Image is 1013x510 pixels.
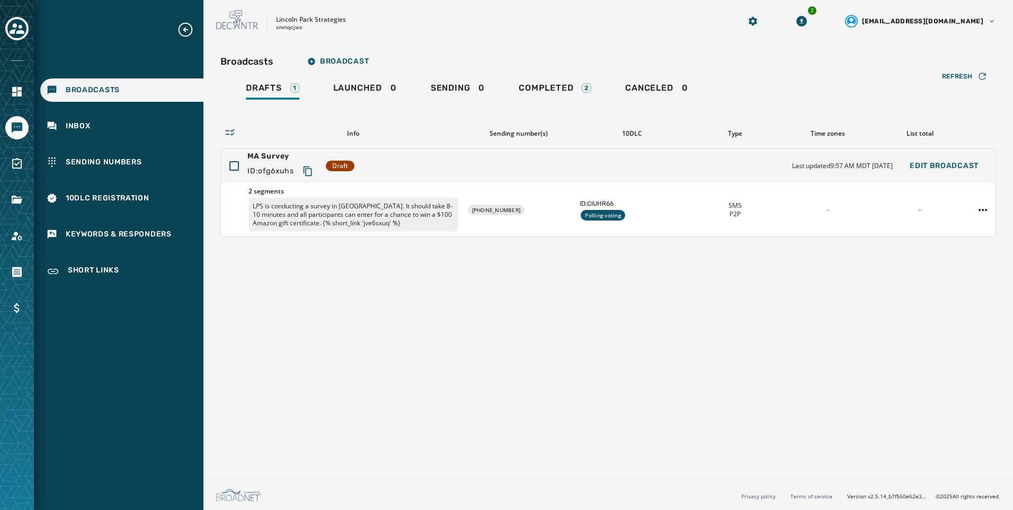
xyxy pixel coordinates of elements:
[741,493,776,500] a: Privacy policy
[5,188,29,212] a: Navigate to Files
[5,224,29,248] a: Navigate to Account
[276,24,303,32] p: xnmqcjwx
[298,162,317,181] button: Copy text to clipboard
[290,83,299,93] div: 1
[5,152,29,175] a: Navigate to Surveys
[307,57,369,66] span: Broadcast
[841,11,1000,32] button: User settings
[868,493,927,500] span: v2.5.14_b7f560e62e3347fd09829e8ac9922915a95fe427
[66,157,142,168] span: Sending Numbers
[743,12,762,31] button: Manage global settings
[468,205,525,215] div: [PHONE_NUMBER]
[333,83,382,93] span: Launched
[862,17,983,25] span: [EMAIL_ADDRESS][DOMAIN_NAME]
[617,77,696,102] a: Canceled0
[5,260,29,284] a: Navigate to Orders
[40,115,203,138] a: Navigate to Inbox
[66,193,149,204] span: 10DLC Registration
[580,199,685,208] span: ID: CIUHR66
[785,206,869,214] div: -
[66,121,91,131] span: Inbox
[942,72,973,81] span: Refresh
[847,493,927,500] span: Version
[276,15,346,24] p: Lincoln Park Strategies
[248,187,458,196] span: 2 segments
[792,162,893,170] span: Last updated 9:57 AM MDT [DATE]
[910,162,979,170] span: Edit Broadcast
[5,17,29,40] button: Toggle account select drawer
[40,187,203,210] a: Navigate to 10DLC Registration
[237,77,308,102] a: Drafts1
[40,78,203,102] a: Navigate to Broadcasts
[246,83,282,93] span: Drafts
[693,129,777,138] div: Type
[220,54,273,69] h2: Broadcasts
[5,80,29,103] a: Navigate to Home
[5,116,29,139] a: Navigate to Messaging
[333,83,397,100] div: 0
[901,155,987,177] button: Edit Broadcast
[422,77,493,102] a: Sending0
[580,129,685,138] div: 10DLC
[807,5,817,16] div: 2
[730,210,741,218] span: P2P
[510,77,600,102] a: Completed2
[177,21,202,38] button: Expand sub nav menu
[248,198,458,232] p: LPS is conducting a survey in [GEOGRAPHIC_DATA]. It should take 8-10 minutes and all participants...
[519,83,573,93] span: Completed
[66,85,120,95] span: Broadcasts
[934,68,996,85] button: Refresh
[625,83,673,93] span: Canceled
[582,83,591,93] div: 2
[728,201,742,210] span: SMS
[66,229,172,240] span: Keywords & Responders
[299,51,377,72] button: Broadcast
[431,83,485,100] div: 0
[248,129,458,138] div: Info
[625,83,688,100] div: 0
[786,129,870,138] div: Time zones
[790,493,832,500] a: Terms of service
[466,129,571,138] div: Sending number(s)
[68,265,119,278] span: Short Links
[40,151,203,174] a: Navigate to Sending Numbers
[325,77,405,102] a: Launched0
[247,166,294,177] span: ID: ofg6xuhs
[40,259,203,284] a: Navigate to Short Links
[5,296,29,320] a: Navigate to Billing
[792,12,811,31] button: Download Menu
[581,210,625,221] div: Polling voting
[247,151,317,162] span: MA Survey
[936,493,1000,500] span: © 2025 All rights reserved.
[878,206,962,214] div: -
[878,129,962,138] div: List total
[431,83,470,93] span: Sending
[40,223,203,246] a: Navigate to Keywords & Responders
[974,201,991,218] button: MA Survey action menu
[332,162,348,170] span: Draft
